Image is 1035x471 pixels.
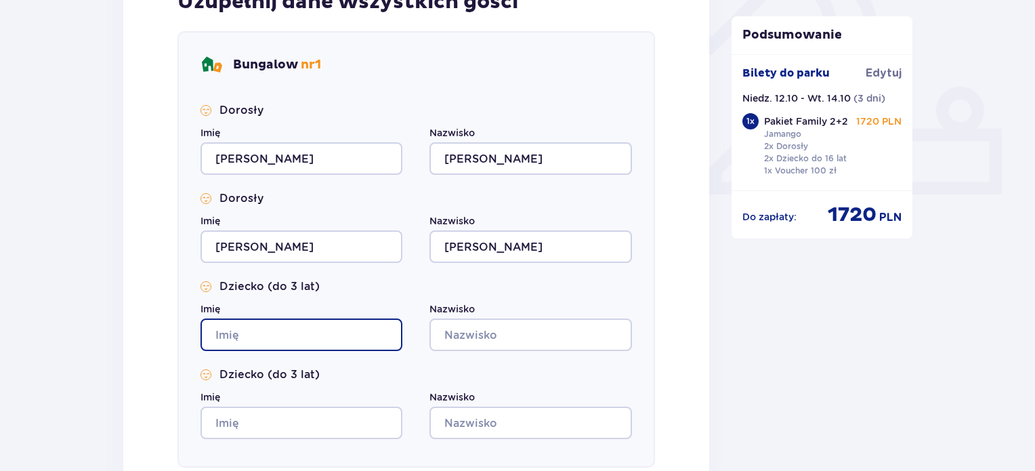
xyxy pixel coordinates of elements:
[200,319,402,351] input: Imię
[429,230,631,263] input: Nazwisko
[764,128,801,140] p: Jamango
[200,105,211,116] img: Smile Icon
[429,390,475,404] label: Nazwisko
[429,126,475,140] label: Nazwisko
[429,302,475,316] label: Nazwisko
[853,91,885,105] p: ( 3 dni )
[200,302,220,316] label: Imię
[879,210,902,225] span: PLN
[764,140,847,177] p: 2x Dorosły 2x Dziecko do 16 lat 1x Voucher 100 zł
[200,54,222,76] img: bungalows Icon
[219,279,320,294] p: Dziecko (do 3 lat)
[219,191,263,206] p: Dorosły
[742,210,797,224] p: Do zapłaty :
[200,126,220,140] label: Imię
[200,214,220,228] label: Imię
[200,142,402,175] input: Imię
[200,281,211,292] img: Smile Icon
[866,66,902,81] span: Edytuj
[200,230,402,263] input: Imię
[200,369,211,380] img: Smile Icon
[200,390,220,404] label: Imię
[219,367,320,382] p: Dziecko (do 3 lat)
[742,113,759,129] div: 1 x
[200,407,402,439] input: Imię
[828,202,876,228] span: 1720
[856,115,902,128] p: 1720 PLN
[764,115,848,128] p: Pakiet Family 2+2
[429,319,631,351] input: Nazwisko
[429,142,631,175] input: Nazwisko
[301,57,321,73] span: nr 1
[742,91,851,105] p: Niedz. 12.10 - Wt. 14.10
[742,66,830,81] p: Bilety do parku
[732,27,913,43] p: Podsumowanie
[429,407,631,439] input: Nazwisko
[233,57,321,73] p: Bungalow
[219,103,263,118] p: Dorosły
[429,214,475,228] label: Nazwisko
[200,193,211,204] img: Smile Icon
